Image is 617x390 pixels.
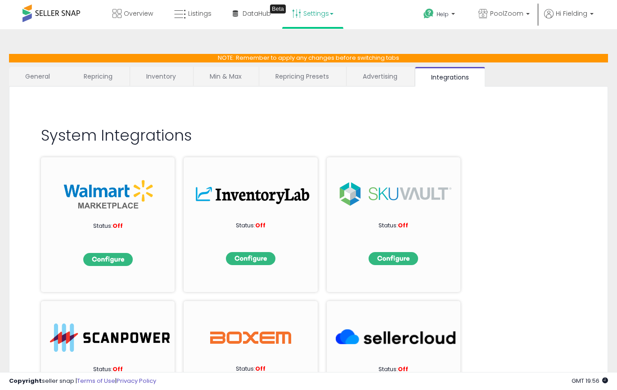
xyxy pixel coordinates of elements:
[336,180,455,208] img: sku.png
[63,222,152,230] p: Status:
[50,324,170,352] img: ScanPower-logo.png
[83,253,133,266] img: configbtn.png
[130,67,192,86] a: Inventory
[9,67,67,86] a: General
[206,222,295,230] p: Status:
[77,377,115,385] a: Terms of Use
[336,324,455,352] img: SellerCloud_266x63.png
[398,221,408,230] span: Off
[63,180,153,209] img: walmart_int.png
[490,9,523,18] span: PoolZoom
[437,10,449,18] span: Help
[68,67,129,86] a: Repricing
[347,67,414,86] a: Advertising
[423,8,434,19] i: Get Help
[544,9,594,29] a: Hi Fielding
[255,364,266,373] span: Off
[41,127,576,144] h2: System Integrations
[243,9,271,18] span: DataHub
[113,222,123,230] span: Off
[398,365,408,373] span: Off
[349,222,438,230] p: Status:
[210,324,291,352] img: Boxem Logo
[206,365,295,373] p: Status:
[259,67,345,86] a: Repricing Presets
[188,9,212,18] span: Listings
[556,9,587,18] span: Hi Fielding
[193,180,313,208] img: inv.png
[9,377,156,386] div: seller snap | |
[572,377,608,385] span: 2025-09-8 19:56 GMT
[9,54,608,62] p: NOTE: Remember to apply any changes before switching tabs
[415,67,485,87] a: Integrations
[63,365,152,374] p: Status:
[194,67,258,86] a: Min & Max
[255,221,266,230] span: Off
[226,252,275,265] img: configbtn.png
[117,377,156,385] a: Privacy Policy
[369,252,418,265] img: configbtn.png
[270,4,286,13] div: Tooltip anchor
[113,365,123,373] span: Off
[9,377,42,385] strong: Copyright
[416,1,464,29] a: Help
[124,9,153,18] span: Overview
[349,365,438,374] p: Status:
